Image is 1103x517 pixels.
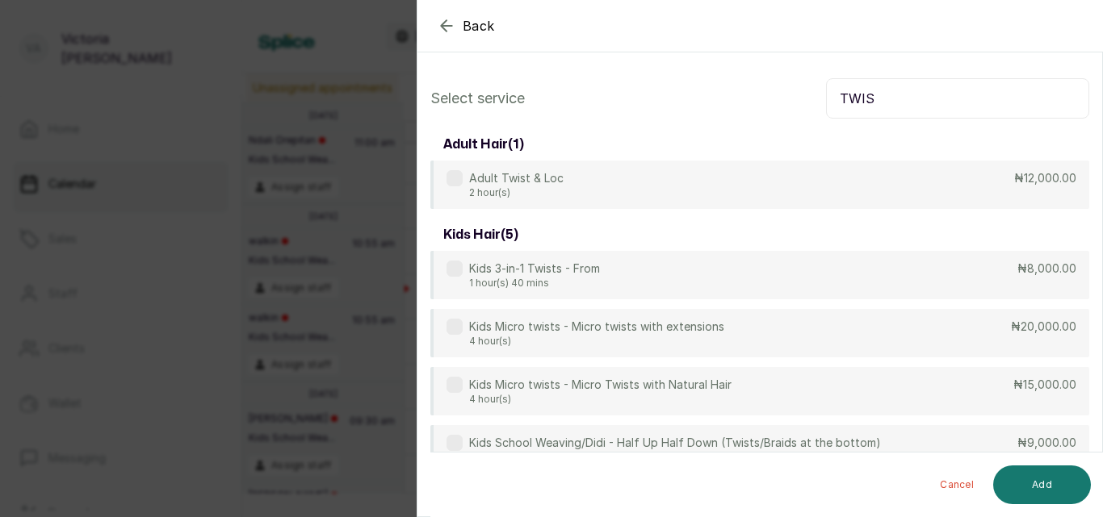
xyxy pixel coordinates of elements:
button: Add [993,465,1091,504]
p: Kids Micro twists - Micro Twists with Natural Hair [469,377,732,393]
p: Kids School Weaving/Didi - Half Up Half Down (Twists/Braids at the bottom) [469,435,881,451]
button: Cancel [927,465,987,504]
p: ₦9,000.00 [1017,435,1076,451]
p: 2 hour(s) 30 mins [469,451,881,464]
p: Kids 3-in-1 Twists - From [469,261,600,277]
h3: adult hair ( 1 ) [443,135,524,154]
p: ₦20,000.00 [1011,319,1076,335]
p: Select service [430,87,525,110]
p: 1 hour(s) 40 mins [469,277,600,290]
span: Back [463,16,495,35]
p: Adult Twist & Loc [469,170,564,186]
h3: kids hair ( 5 ) [443,225,518,244]
p: ₦12,000.00 [1014,170,1076,186]
p: ₦8,000.00 [1017,261,1076,277]
button: Back [437,16,495,35]
p: ₦15,000.00 [1013,377,1076,393]
p: 4 hour(s) [469,393,732,406]
p: 4 hour(s) [469,335,724,348]
input: Search. [826,78,1089,119]
p: 2 hour(s) [469,186,564,199]
p: Kids Micro twists - Micro twists with extensions [469,319,724,335]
